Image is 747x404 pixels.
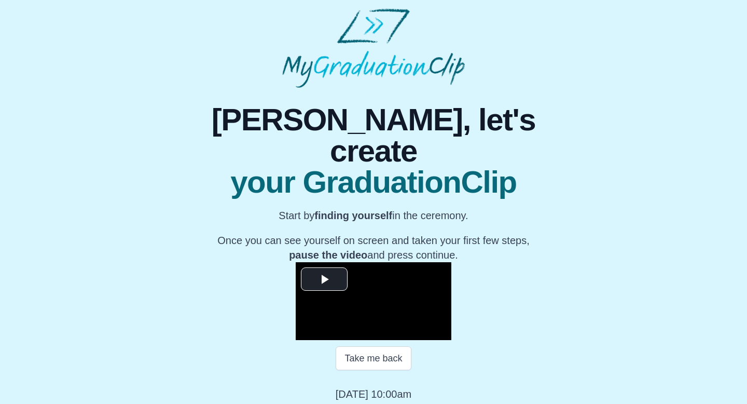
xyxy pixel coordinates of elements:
[187,167,560,198] span: your GraduationClip
[187,208,560,223] p: Start by in the ceremony.
[289,249,367,261] b: pause the video
[301,267,348,291] button: Play Video
[314,210,392,221] b: finding yourself
[296,262,451,340] div: Video Player
[187,104,560,167] span: [PERSON_NAME], let's create
[282,8,465,88] img: MyGraduationClip
[187,233,560,262] p: Once you can see yourself on screen and taken your first few steps, and press continue.
[336,346,411,370] button: Take me back
[336,387,411,401] p: [DATE] 10:00am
